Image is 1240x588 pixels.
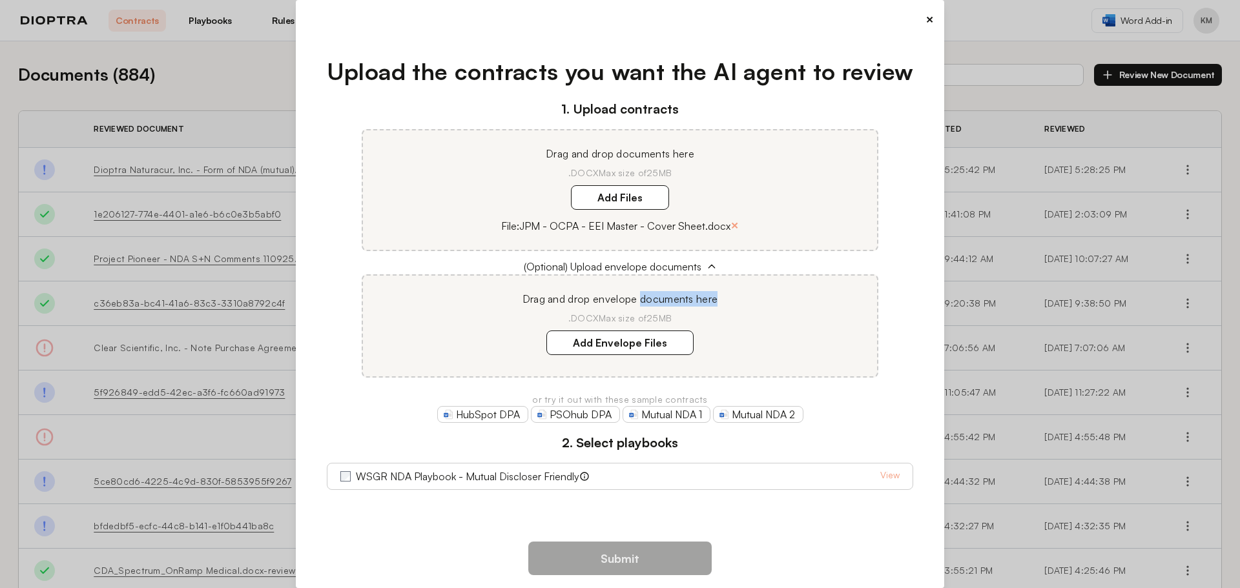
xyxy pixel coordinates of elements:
span: (Optional) Upload envelope documents [524,259,701,274]
h3: 1. Upload contracts [327,99,914,119]
p: or try it out with these sample contracts [327,393,914,406]
p: .DOCX Max size of 25MB [378,167,862,179]
p: Drag and drop documents here [378,146,862,161]
a: Mutual NDA 1 [623,406,710,423]
button: Submit [528,542,712,575]
label: Add Envelope Files [546,330,694,355]
h1: Upload the contracts you want the AI agent to review [327,54,914,89]
p: File: JPM - OCPA - EEI Master - Cover Sheet.docx [501,218,730,234]
a: Mutual NDA 2 [713,406,803,423]
label: Add Files [571,185,669,210]
button: × [925,10,934,28]
h3: 2. Select playbooks [327,433,914,452]
button: (Optional) Upload envelope documents [327,259,914,274]
a: HubSpot DPA [437,406,528,423]
p: .DOCX Max size of 25MB [378,312,862,325]
button: × [730,216,739,234]
label: WSGR NDA Playbook - Mutual Discloser Friendly [356,469,579,484]
a: View [880,469,900,484]
a: PSOhub DPA [531,406,620,423]
p: Drag and drop envelope documents here [378,291,862,307]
